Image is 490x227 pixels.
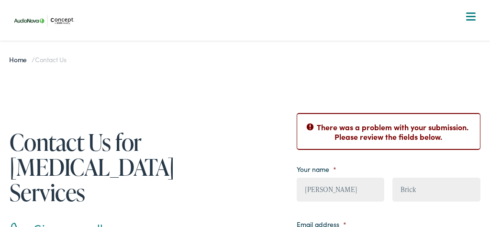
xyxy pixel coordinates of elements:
[35,55,67,64] span: Contact Us
[297,122,479,141] h2: There was a problem with your submission. Please review the fields below.
[17,38,480,68] a: What We Offer
[9,55,67,64] span: /
[10,129,230,205] h1: Contact Us for [MEDICAL_DATA] Services
[297,165,336,173] label: Your name
[392,178,480,202] input: Last name
[297,178,384,202] input: First name
[9,55,32,64] a: Home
